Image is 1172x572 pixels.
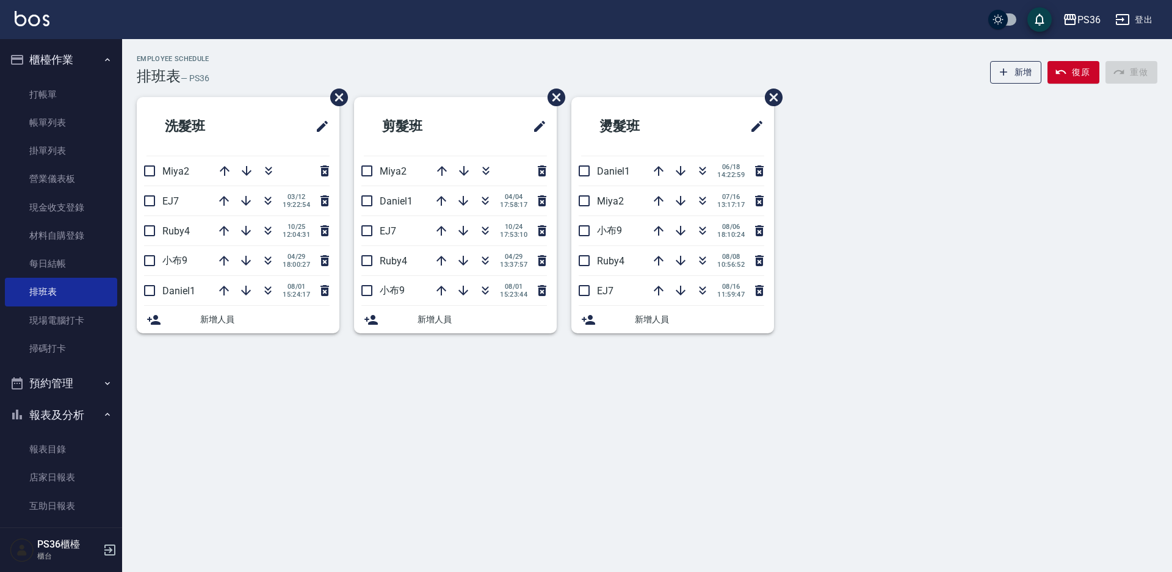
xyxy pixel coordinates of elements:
span: 06/18 [717,163,745,171]
span: 10/24 [500,223,527,231]
a: 店家日報表 [5,463,117,491]
button: 櫃檯作業 [5,44,117,76]
span: 15:24:17 [283,291,310,299]
p: 櫃台 [37,551,99,562]
a: 現場電腦打卡 [5,306,117,335]
span: 新增人員 [635,313,764,326]
span: 小布9 [162,255,187,266]
button: 復原 [1047,61,1099,84]
a: 掃碼打卡 [5,335,117,363]
span: Ruby4 [380,255,407,267]
span: 修改班表的標題 [742,112,764,141]
a: 互助日報表 [5,492,117,520]
span: 04/29 [500,253,527,261]
span: EJ7 [162,195,179,207]
span: 12:04:31 [283,231,310,239]
button: PS36 [1058,7,1105,32]
span: EJ7 [597,285,613,297]
span: 08/01 [500,283,527,291]
a: 每日結帳 [5,250,117,278]
a: 報表目錄 [5,435,117,463]
span: Ruby4 [162,225,190,237]
span: Daniel1 [380,195,413,207]
a: 材料自購登錄 [5,222,117,250]
h2: 剪髮班 [364,104,483,148]
button: save [1027,7,1052,32]
span: 15:23:44 [500,291,527,299]
span: 13:37:57 [500,261,527,269]
span: 07/16 [717,193,745,201]
span: 08/08 [717,253,745,261]
span: 10:56:52 [717,261,745,269]
span: 08/06 [717,223,745,231]
a: 現金收支登錄 [5,194,117,222]
span: Miya2 [380,165,407,177]
span: 04/29 [283,253,310,261]
span: 修改班表的標題 [308,112,330,141]
h5: PS36櫃檯 [37,538,99,551]
span: Ruby4 [597,255,624,267]
span: 刪除班表 [321,79,350,115]
button: 登出 [1110,9,1157,31]
span: Daniel1 [162,285,195,297]
span: Daniel1 [597,165,630,177]
span: 13:17:17 [717,201,745,209]
a: 互助排行榜 [5,520,117,548]
span: 03/12 [283,193,310,201]
button: 新增 [990,61,1042,84]
span: 19:22:54 [283,201,310,209]
span: 新增人員 [200,313,330,326]
div: 新增人員 [137,306,339,333]
span: 18:00:27 [283,261,310,269]
button: 報表及分析 [5,399,117,431]
img: Person [10,538,34,562]
a: 打帳單 [5,81,117,109]
span: 10/25 [283,223,310,231]
span: EJ7 [380,225,396,237]
span: 17:58:17 [500,201,527,209]
span: 18:10:24 [717,231,745,239]
span: 11:59:47 [717,291,745,299]
span: 14:22:59 [717,171,745,179]
span: Miya2 [597,195,624,207]
h2: 燙髮班 [581,104,700,148]
div: 新增人員 [571,306,774,333]
div: PS36 [1077,12,1101,27]
a: 營業儀表板 [5,165,117,193]
a: 掛單列表 [5,137,117,165]
span: 刪除班表 [756,79,784,115]
span: 小布9 [597,225,622,236]
a: 排班表 [5,278,117,306]
span: 08/01 [283,283,310,291]
span: Miya2 [162,165,189,177]
div: 新增人員 [354,306,557,333]
h3: 排班表 [137,68,181,85]
span: 08/16 [717,283,745,291]
span: 04/04 [500,193,527,201]
span: 17:53:10 [500,231,527,239]
button: 預約管理 [5,367,117,399]
span: 新增人員 [418,313,547,326]
span: 刪除班表 [538,79,567,115]
a: 帳單列表 [5,109,117,137]
h6: — PS36 [181,72,209,85]
h2: Employee Schedule [137,55,209,63]
span: 小布9 [380,284,405,296]
span: 修改班表的標題 [525,112,547,141]
h2: 洗髮班 [146,104,266,148]
img: Logo [15,11,49,26]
